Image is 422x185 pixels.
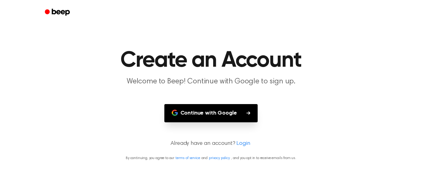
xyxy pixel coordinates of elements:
[209,156,230,160] a: privacy policy
[175,156,200,160] a: terms of service
[7,155,415,161] p: By continuing, you agree to our and , and you opt in to receive emails from us.
[236,140,250,148] a: Login
[164,104,258,122] button: Continue with Google
[53,49,369,72] h1: Create an Account
[7,140,415,148] p: Already have an account?
[40,6,75,19] a: Beep
[92,77,330,87] p: Welcome to Beep! Continue with Google to sign up.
